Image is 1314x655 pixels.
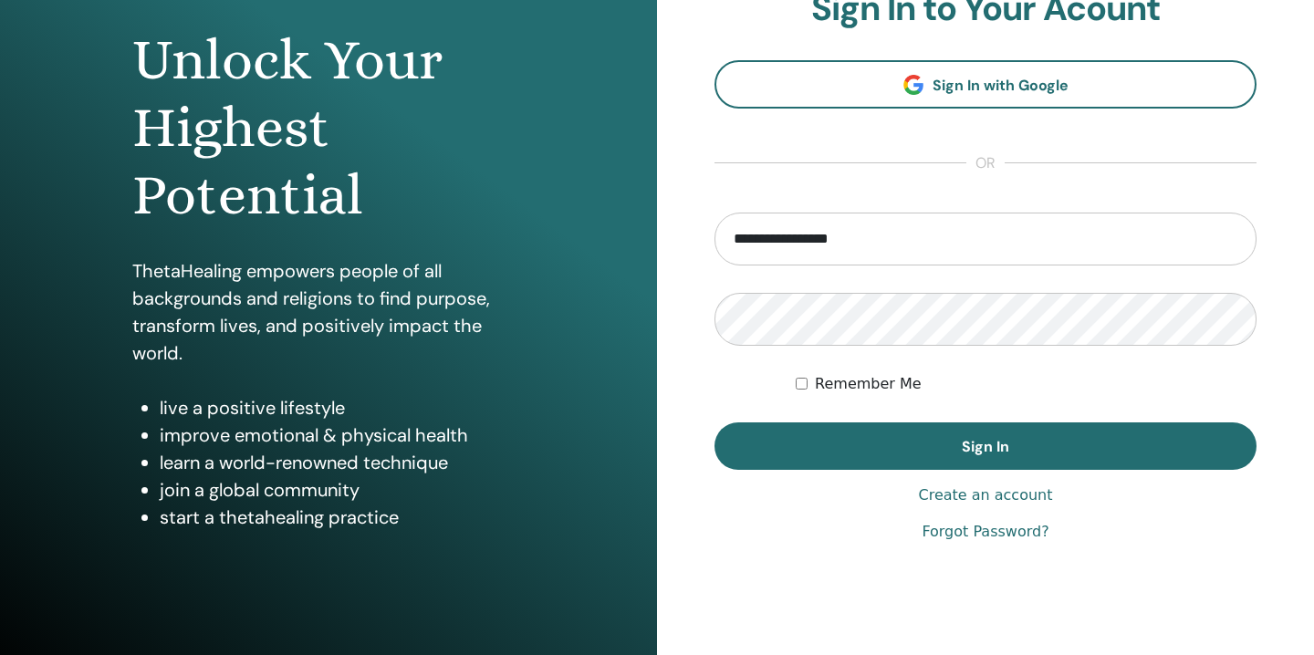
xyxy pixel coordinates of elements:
span: or [966,152,1005,174]
p: ThetaHealing empowers people of all backgrounds and religions to find purpose, transform lives, a... [132,257,525,367]
li: start a thetahealing practice [160,504,525,531]
div: Keep me authenticated indefinitely or until I manually logout [796,373,1257,395]
li: improve emotional & physical health [160,421,525,449]
label: Remember Me [815,373,922,395]
li: live a positive lifestyle [160,394,525,421]
li: learn a world-renowned technique [160,449,525,476]
li: join a global community [160,476,525,504]
span: Sign In [962,437,1009,456]
h1: Unlock Your Highest Potential [132,26,525,230]
button: Sign In [714,422,1257,470]
a: Forgot Password? [922,521,1048,543]
span: Sign In with Google [933,76,1069,95]
a: Create an account [918,484,1052,506]
a: Sign In with Google [714,60,1257,109]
